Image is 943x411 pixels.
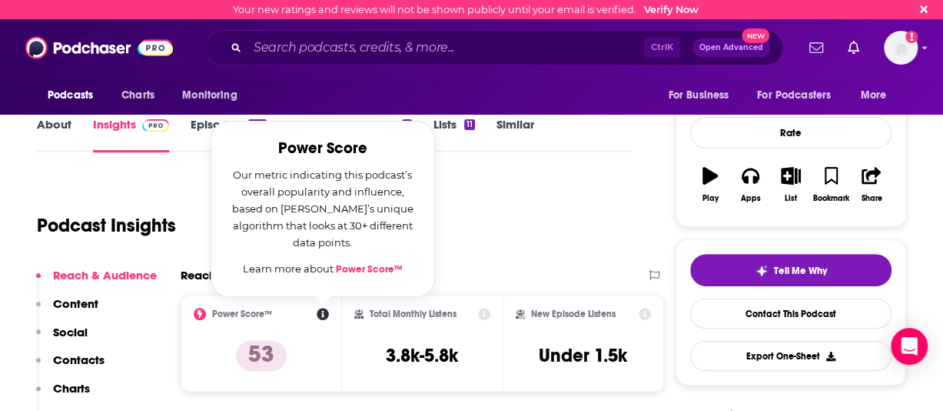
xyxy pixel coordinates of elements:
[730,157,770,212] button: Apps
[842,35,865,61] a: Show notifications dropdown
[233,4,699,15] div: Your new ratings and reviews will not be shown publicly until your email is verified.
[93,117,169,152] a: InsightsPodchaser Pro
[36,268,157,296] button: Reach & Audience
[236,340,287,371] p: 53
[861,85,887,106] span: More
[861,194,882,203] div: Share
[852,157,892,212] button: Share
[803,35,829,61] a: Show notifications dropdown
[668,85,729,106] span: For Business
[182,85,237,106] span: Monitoring
[811,157,851,212] button: Bookmark
[37,117,71,152] a: About
[690,254,892,286] button: tell me why sparkleTell Me Why
[230,140,416,157] h2: Power Score
[884,31,918,65] span: Logged in as jbarbour
[171,81,257,110] button: open menu
[36,353,105,381] button: Contacts
[288,117,333,152] a: Reviews
[142,119,169,132] img: Podchaser Pro
[690,117,892,149] div: Rate
[433,117,475,152] a: Lists11
[121,85,154,106] span: Charts
[785,194,797,203] div: List
[181,268,216,282] h2: Reach
[36,296,98,325] button: Content
[496,117,534,152] a: Similar
[702,194,719,203] div: Play
[690,299,892,329] a: Contact This Podcast
[205,30,783,65] div: Search podcasts, credits, & more...
[692,38,770,57] button: Open AdvancedNew
[48,85,93,106] span: Podcasts
[25,33,173,62] img: Podchaser - Follow, Share and Rate Podcasts
[212,309,272,319] h2: Power Score™
[336,263,403,276] a: Power Score™
[230,260,416,278] p: Learn more about
[53,268,157,282] p: Reach & Audience
[37,214,176,237] h1: Podcast Insights
[539,344,627,367] h3: Under 1.5k
[386,344,458,367] h3: 3.8k-5.8k
[741,194,761,203] div: Apps
[742,28,769,43] span: New
[644,4,699,15] a: Verify Now
[891,328,928,365] div: Open Intercom Messenger
[354,117,411,152] a: Credits3
[230,166,416,251] p: Our metric indicating this podcast’s overall popularity and influence, based on [PERSON_NAME]’s u...
[36,325,88,353] button: Social
[464,119,475,130] div: 11
[53,381,90,396] p: Charts
[37,81,113,110] button: open menu
[402,119,411,130] div: 3
[771,157,811,212] button: List
[247,35,644,60] input: Search podcasts, credits, & more...
[884,31,918,65] img: User Profile
[111,81,164,110] a: Charts
[774,265,827,277] span: Tell Me Why
[850,81,906,110] button: open menu
[248,119,267,130] div: 410
[53,353,105,367] p: Contacts
[531,309,616,319] h2: New Episode Listens
[53,325,88,339] p: Social
[644,38,680,58] span: Ctrl K
[36,381,90,409] button: Charts
[747,81,853,110] button: open menu
[905,31,918,43] svg: Email not verified
[690,157,730,212] button: Play
[884,31,918,65] button: Show profile menu
[755,265,768,277] img: tell me why sparkle
[191,117,267,152] a: Episodes410
[813,194,849,203] div: Bookmark
[370,309,457,319] h2: Total Monthly Listens
[657,81,748,110] button: open menu
[690,341,892,371] button: Export One-Sheet
[53,296,98,311] p: Content
[757,85,831,106] span: For Podcasters
[699,44,763,52] span: Open Advanced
